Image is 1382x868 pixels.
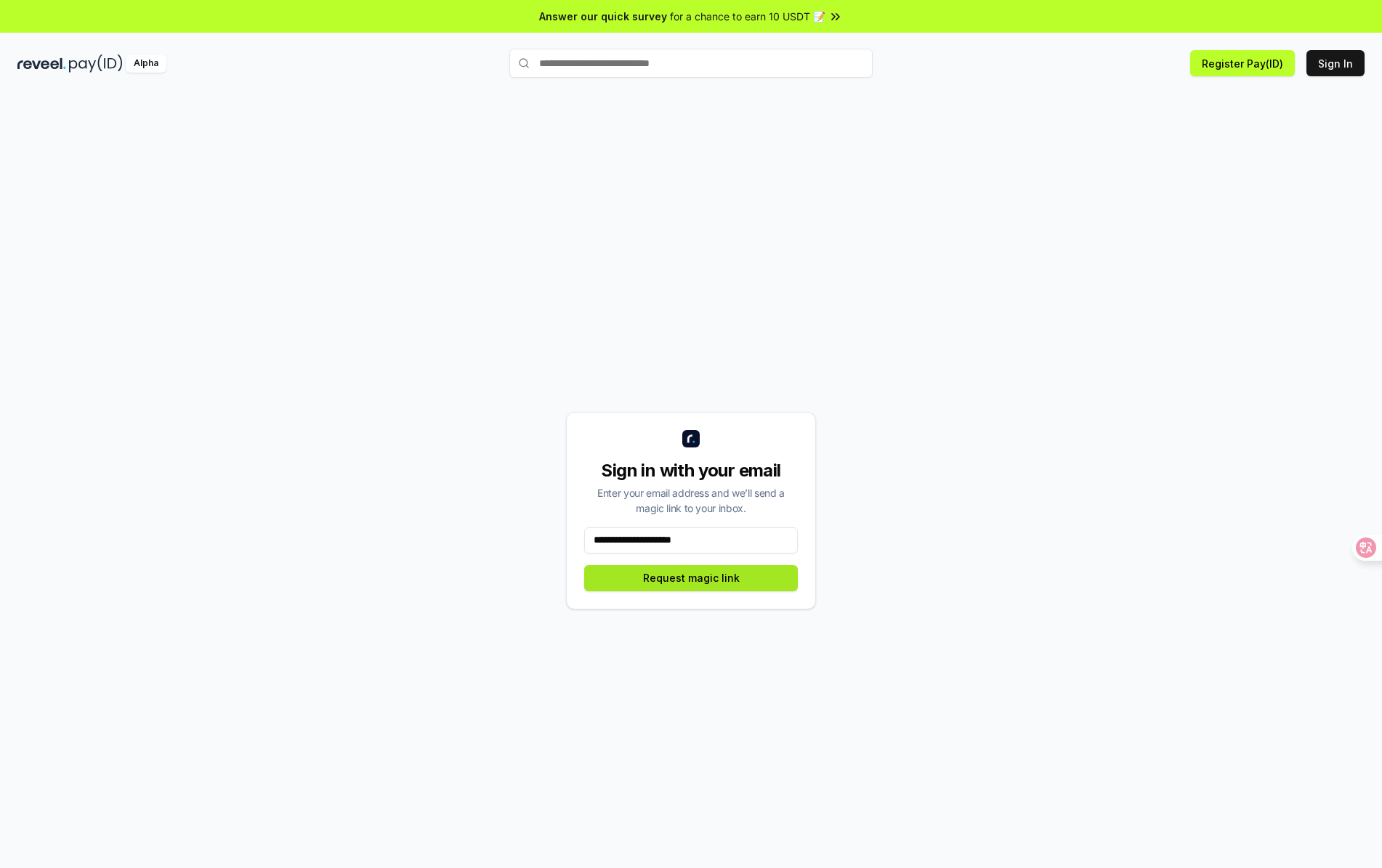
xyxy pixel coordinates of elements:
[17,54,66,73] img: reveel_dark
[670,9,825,24] span: for a chance to earn 10 USDT 📝
[584,459,798,482] div: Sign in with your email
[539,9,667,24] span: Answer our quick survey
[1190,50,1295,76] button: Register Pay(ID)
[682,430,700,447] img: logo_small
[1306,50,1365,76] button: Sign In
[584,485,798,516] div: Enter your email address and we’ll send a magic link to your inbox.
[69,54,123,73] img: pay_id
[584,565,798,591] button: Request magic link
[126,54,166,73] div: Alpha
